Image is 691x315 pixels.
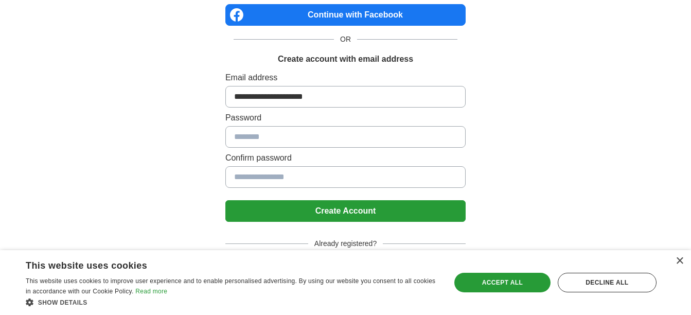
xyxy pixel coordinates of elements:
label: Password [225,112,466,124]
span: Already registered? [308,238,383,249]
label: Confirm password [225,152,466,164]
a: Read more, opens a new window [135,288,167,295]
a: Continue with Facebook [225,4,466,26]
span: This website uses cookies to improve user experience and to enable personalised advertising. By u... [26,277,435,295]
span: OR [334,34,357,45]
button: Create Account [225,200,466,222]
div: This website uses cookies [26,256,412,272]
span: Show details [38,299,87,306]
label: Email address [225,72,466,84]
div: Show details [26,297,438,307]
div: Close [676,257,683,265]
h1: Create account with email address [278,53,413,65]
div: Accept all [454,273,551,292]
div: Decline all [558,273,657,292]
